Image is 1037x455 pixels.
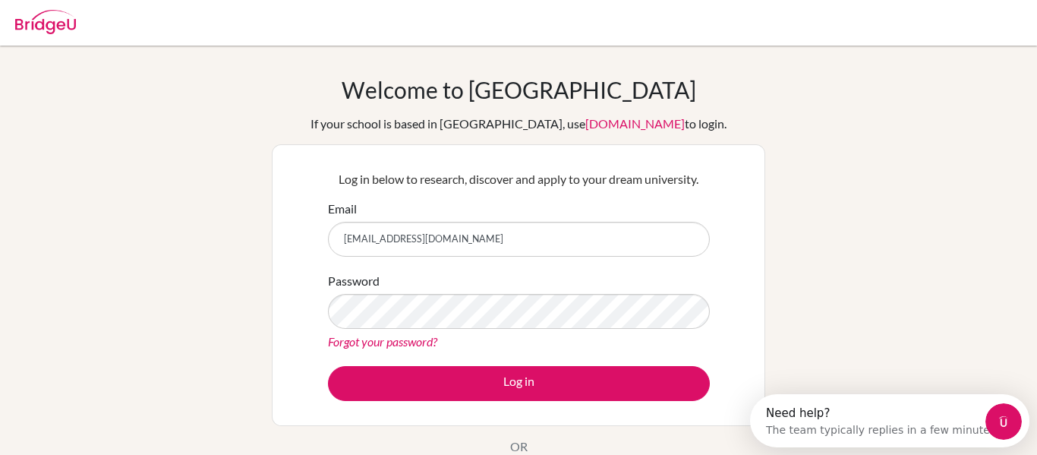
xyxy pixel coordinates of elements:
div: Open Intercom Messenger [6,6,294,48]
img: Bridge-U [15,10,76,34]
p: Log in below to research, discover and apply to your dream university. [328,170,710,188]
label: Password [328,272,380,290]
div: Need help? [16,13,249,25]
iframe: Intercom live chat [985,403,1022,440]
button: Log in [328,366,710,401]
iframe: Intercom live chat discovery launcher [750,394,1029,447]
a: [DOMAIN_NAME] [585,116,685,131]
h1: Welcome to [GEOGRAPHIC_DATA] [342,76,696,103]
div: If your school is based in [GEOGRAPHIC_DATA], use to login. [310,115,727,133]
label: Email [328,200,357,218]
div: The team typically replies in a few minutes. [16,25,249,41]
a: Forgot your password? [328,334,437,349]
